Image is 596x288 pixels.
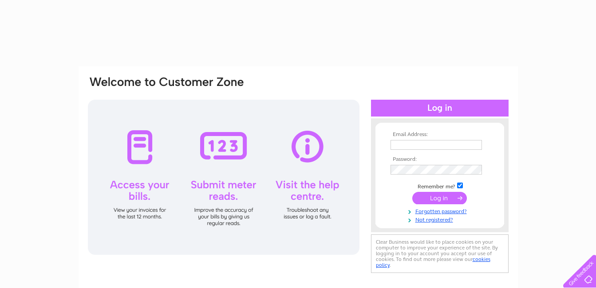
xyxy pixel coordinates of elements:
[412,192,467,204] input: Submit
[391,215,491,223] a: Not registered?
[376,256,490,268] a: cookies policy
[388,181,491,190] td: Remember me?
[388,132,491,138] th: Email Address:
[388,156,491,163] th: Password:
[371,234,509,273] div: Clear Business would like to place cookies on your computer to improve your experience of the sit...
[391,206,491,215] a: Forgotten password?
